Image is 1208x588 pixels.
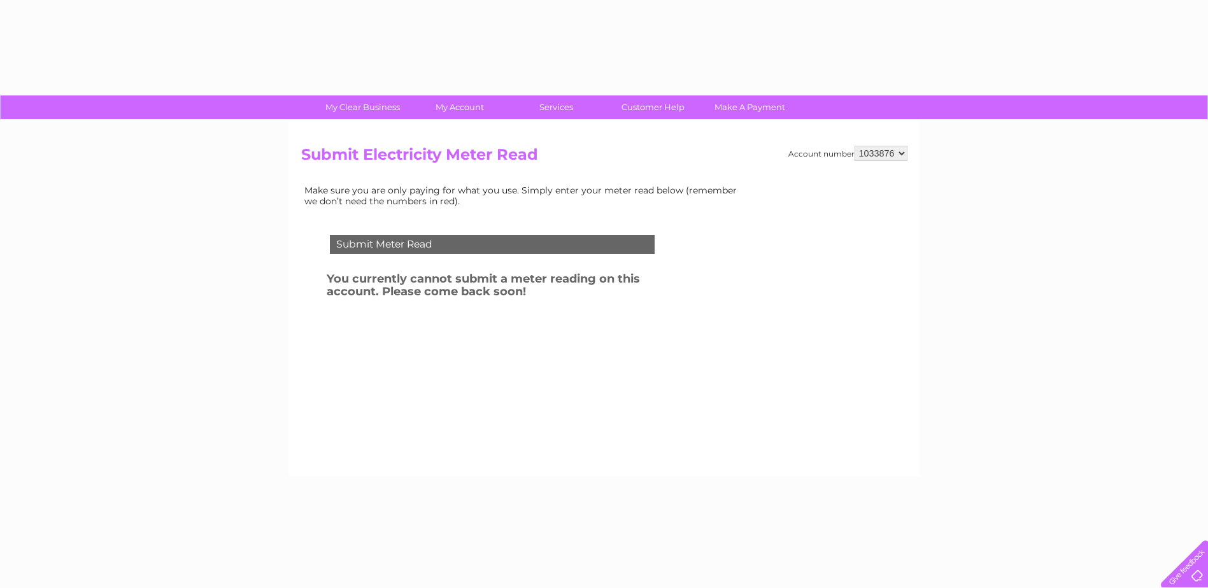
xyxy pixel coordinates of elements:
a: My Clear Business [310,95,415,119]
a: Services [504,95,609,119]
div: Account number [788,146,907,161]
h3: You currently cannot submit a meter reading on this account. Please come back soon! [327,270,688,305]
div: Submit Meter Read [330,235,655,254]
a: Make A Payment [697,95,802,119]
td: Make sure you are only paying for what you use. Simply enter your meter read below (remember we d... [301,182,747,209]
a: Customer Help [600,95,706,119]
h2: Submit Electricity Meter Read [301,146,907,170]
a: My Account [407,95,512,119]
